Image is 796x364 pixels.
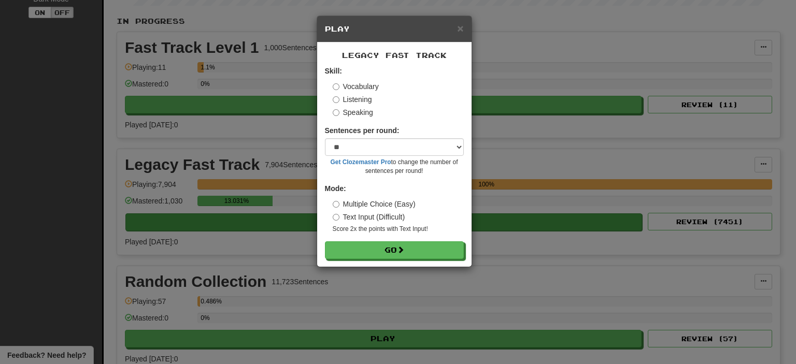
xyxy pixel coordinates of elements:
label: Vocabulary [333,81,379,92]
input: Text Input (Difficult) [333,214,339,221]
input: Listening [333,96,339,103]
a: Get Clozemaster Pro [331,158,391,166]
input: Multiple Choice (Easy) [333,201,339,208]
label: Listening [333,94,372,105]
small: Score 2x the points with Text Input ! [333,225,464,234]
button: Close [457,23,463,34]
input: Vocabulary [333,83,339,90]
label: Text Input (Difficult) [333,212,405,222]
label: Speaking [333,107,373,118]
strong: Skill: [325,67,342,75]
h5: Play [325,24,464,34]
input: Speaking [333,109,339,116]
button: Go [325,241,464,259]
small: to change the number of sentences per round! [325,158,464,176]
label: Sentences per round: [325,125,400,136]
span: Legacy Fast Track [342,51,447,60]
span: × [457,22,463,34]
strong: Mode: [325,184,346,193]
label: Multiple Choice (Easy) [333,199,416,209]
